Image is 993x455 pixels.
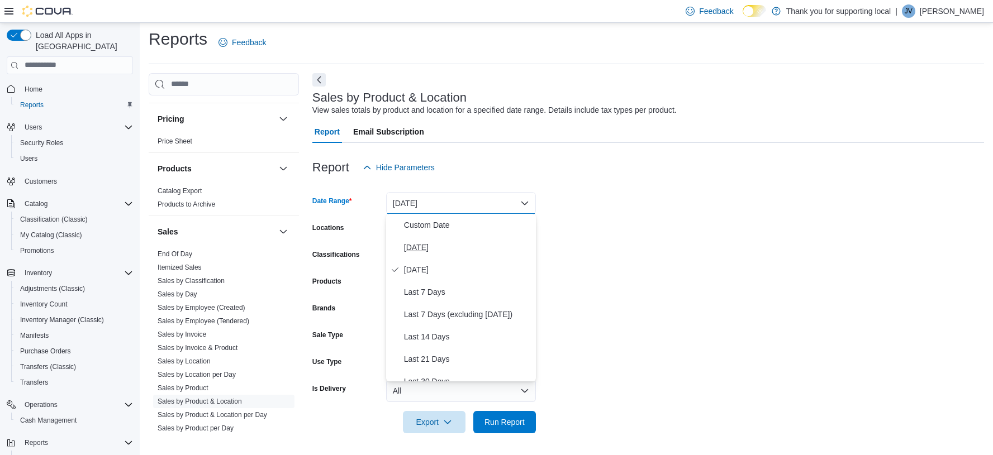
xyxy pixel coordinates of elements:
[232,37,266,48] span: Feedback
[20,121,133,134] span: Users
[404,241,531,254] span: [DATE]
[277,162,290,175] button: Products
[312,331,343,339] label: Sale Type
[20,246,54,255] span: Promotions
[16,152,133,165] span: Users
[312,197,352,205] label: Date Range
[158,226,274,237] button: Sales
[25,199,47,208] span: Catalog
[158,200,215,208] a: Products to Archive
[16,414,81,427] a: Cash Management
[2,119,137,135] button: Users
[353,121,424,143] span: Email Subscription
[404,330,531,343] span: Last 14 Days
[312,357,341,366] label: Use Type
[158,88,226,95] a: OCM Weekly Inventory
[16,98,48,112] a: Reports
[386,214,536,381] div: Select listbox
[20,347,71,356] span: Purchase Orders
[11,343,137,359] button: Purchase Orders
[16,244,59,257] a: Promotions
[158,163,192,174] h3: Products
[20,121,46,134] button: Users
[20,378,48,387] span: Transfers
[16,244,133,257] span: Promotions
[312,250,360,259] label: Classifications
[20,331,49,340] span: Manifests
[20,284,85,293] span: Adjustments (Classic)
[16,329,133,342] span: Manifests
[20,100,44,109] span: Reports
[158,290,197,298] a: Sales by Day
[16,136,68,150] a: Security Roles
[20,436,133,449] span: Reports
[16,98,133,112] span: Reports
[16,213,133,226] span: Classification (Classic)
[20,231,82,240] span: My Catalog (Classic)
[16,329,53,342] a: Manifests
[312,161,349,174] h3: Report
[312,304,335,313] label: Brands
[158,264,202,271] a: Itemized Sales
[20,398,133,411] span: Operations
[16,298,72,311] a: Inventory Count
[312,73,326,87] button: Next
[11,359,137,375] button: Transfers (Classic)
[902,4,915,18] div: Joshua Vera
[2,173,137,189] button: Customers
[2,397,137,413] button: Operations
[158,317,249,325] a: Sales by Employee (Tendered)
[312,384,346,393] label: Is Delivery
[2,196,137,212] button: Catalog
[158,226,178,237] h3: Sales
[16,360,133,373] span: Transfers (Classic)
[404,218,531,232] span: Custom Date
[699,6,733,17] span: Feedback
[11,151,137,166] button: Users
[2,265,137,281] button: Inventory
[20,266,133,280] span: Inventory
[404,285,531,299] span: Last 7 Days
[16,376,53,389] a: Transfers
[16,344,75,358] a: Purchase Orders
[158,411,267,419] a: Sales by Product & Location per Day
[11,328,137,343] button: Manifests
[20,362,76,371] span: Transfers (Classic)
[16,228,133,242] span: My Catalog (Classic)
[11,97,137,113] button: Reports
[16,313,133,327] span: Inventory Manager (Classic)
[403,411,465,433] button: Export
[158,113,274,124] button: Pricing
[404,263,531,276] span: [DATE]
[20,175,61,188] a: Customers
[158,137,192,145] a: Price Sheet
[158,424,234,432] a: Sales by Product per Day
[158,357,211,365] a: Sales by Location
[11,296,137,312] button: Inventory Count
[376,162,435,173] span: Hide Parameters
[25,85,42,94] span: Home
[16,136,133,150] span: Security Roles
[25,438,48,447] span: Reports
[158,277,225,285] a: Sales by Classification
[743,5,766,17] input: Dark Mode
[158,371,236,379] a: Sales by Location per Day
[404,352,531,366] span: Last 21 Days
[11,312,137,328] button: Inventory Manager (Classic)
[20,315,104,324] span: Inventory Manager (Classic)
[473,411,536,433] button: Run Report
[149,28,207,50] h1: Reports
[20,398,62,411] button: Operations
[277,225,290,238] button: Sales
[16,282,89,295] a: Adjustments (Classic)
[16,376,133,389] span: Transfers
[25,269,52,277] span: Inventory
[404,308,531,321] span: Last 7 Days (excluding [DATE])
[895,4,897,18] p: |
[158,331,206,338] a: Sales by Invoice
[312,223,344,232] label: Locations
[149,184,299,215] div: Products
[20,138,63,147] span: Security Roles
[11,212,137,227] button: Classification (Classic)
